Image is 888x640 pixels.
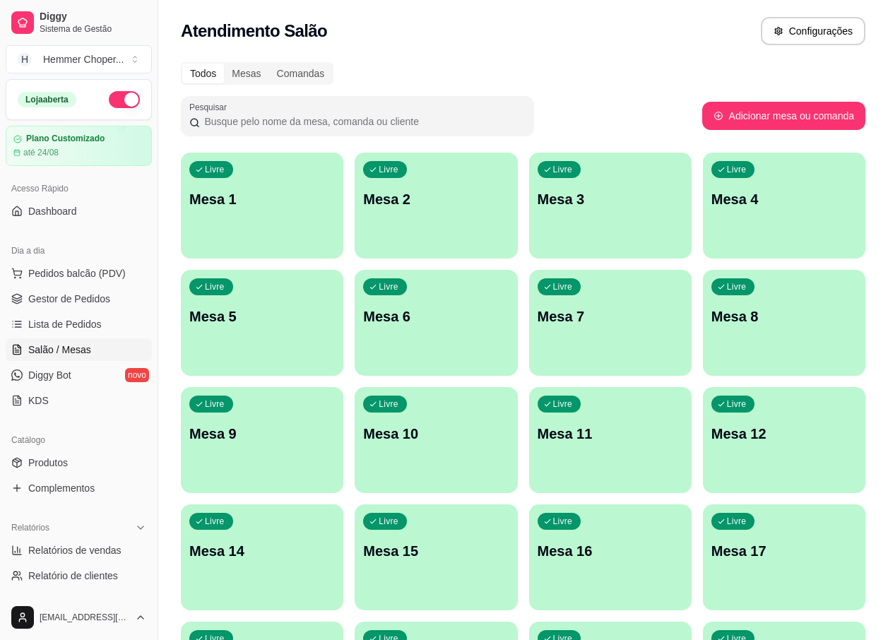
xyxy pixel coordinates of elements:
article: até 24/08 [23,147,59,158]
p: Livre [205,516,225,527]
a: Diggy Botnovo [6,364,152,386]
p: Mesa 11 [538,424,683,444]
span: Relatórios de vendas [28,543,122,557]
span: Gestor de Pedidos [28,292,110,306]
p: Livre [553,516,573,527]
p: Livre [727,281,747,292]
span: Diggy Bot [28,368,71,382]
span: Dashboard [28,204,77,218]
p: Mesa 15 [363,541,509,561]
span: KDS [28,393,49,408]
p: Mesa 4 [711,189,857,209]
p: Livre [379,281,398,292]
a: Salão / Mesas [6,338,152,361]
button: Select a team [6,45,152,73]
input: Pesquisar [200,114,526,129]
div: Acesso Rápido [6,177,152,200]
h2: Atendimento Salão [181,20,327,42]
button: LivreMesa 5 [181,270,343,376]
p: Livre [727,398,747,410]
a: Relatório de mesas [6,590,152,612]
label: Pesquisar [189,101,232,113]
button: LivreMesa 8 [703,270,865,376]
p: Livre [205,164,225,175]
span: Relatório de mesas [28,594,114,608]
p: Livre [205,398,225,410]
button: LivreMesa 4 [703,153,865,259]
a: Lista de Pedidos [6,313,152,336]
a: Dashboard [6,200,152,223]
p: Mesa 8 [711,307,857,326]
div: Mesas [224,64,268,83]
span: Complementos [28,481,95,495]
p: Mesa 6 [363,307,509,326]
button: LivreMesa 15 [355,504,517,610]
p: Mesa 16 [538,541,683,561]
p: Mesa 3 [538,189,683,209]
p: Mesa 2 [363,189,509,209]
p: Mesa 12 [711,424,857,444]
button: Adicionar mesa ou comanda [702,102,865,130]
p: Livre [379,164,398,175]
button: Alterar Status [109,91,140,108]
p: Mesa 5 [189,307,335,326]
button: LivreMesa 16 [529,504,692,610]
button: LivreMesa 2 [355,153,517,259]
button: Configurações [761,17,865,45]
div: Hemmer Choper ... [43,52,124,66]
p: Livre [553,164,573,175]
p: Livre [553,281,573,292]
span: H [18,52,32,66]
p: Livre [379,516,398,527]
span: Produtos [28,456,68,470]
span: Pedidos balcão (PDV) [28,266,126,280]
button: LivreMesa 12 [703,387,865,493]
p: Mesa 10 [363,424,509,444]
p: Livre [553,398,573,410]
a: Gestor de Pedidos [6,288,152,310]
button: LivreMesa 6 [355,270,517,376]
span: [EMAIL_ADDRESS][DOMAIN_NAME] [40,612,129,623]
p: Mesa 7 [538,307,683,326]
button: LivreMesa 14 [181,504,343,610]
div: Loja aberta [18,92,76,107]
article: Plano Customizado [26,134,105,144]
button: LivreMesa 17 [703,504,865,610]
button: LivreMesa 9 [181,387,343,493]
button: Pedidos balcão (PDV) [6,262,152,285]
span: Relatório de clientes [28,569,118,583]
span: Diggy [40,11,146,23]
p: Mesa 9 [189,424,335,444]
span: Sistema de Gestão [40,23,146,35]
button: LivreMesa 10 [355,387,517,493]
a: KDS [6,389,152,412]
p: Livre [727,516,747,527]
div: Comandas [269,64,333,83]
span: Salão / Mesas [28,343,91,357]
button: LivreMesa 7 [529,270,692,376]
a: Plano Customizadoaté 24/08 [6,126,152,166]
p: Mesa 1 [189,189,335,209]
p: Livre [205,281,225,292]
a: Produtos [6,451,152,474]
a: Relatórios de vendas [6,539,152,562]
p: Livre [727,164,747,175]
span: Lista de Pedidos [28,317,102,331]
p: Mesa 14 [189,541,335,561]
p: Livre [379,398,398,410]
button: LivreMesa 11 [529,387,692,493]
button: [EMAIL_ADDRESS][DOMAIN_NAME] [6,600,152,634]
p: Mesa 17 [711,541,857,561]
a: Complementos [6,477,152,499]
a: DiggySistema de Gestão [6,6,152,40]
div: Dia a dia [6,239,152,262]
div: Catálogo [6,429,152,451]
div: Todos [182,64,224,83]
button: LivreMesa 3 [529,153,692,259]
span: Relatórios [11,522,49,533]
a: Relatório de clientes [6,564,152,587]
button: LivreMesa 1 [181,153,343,259]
